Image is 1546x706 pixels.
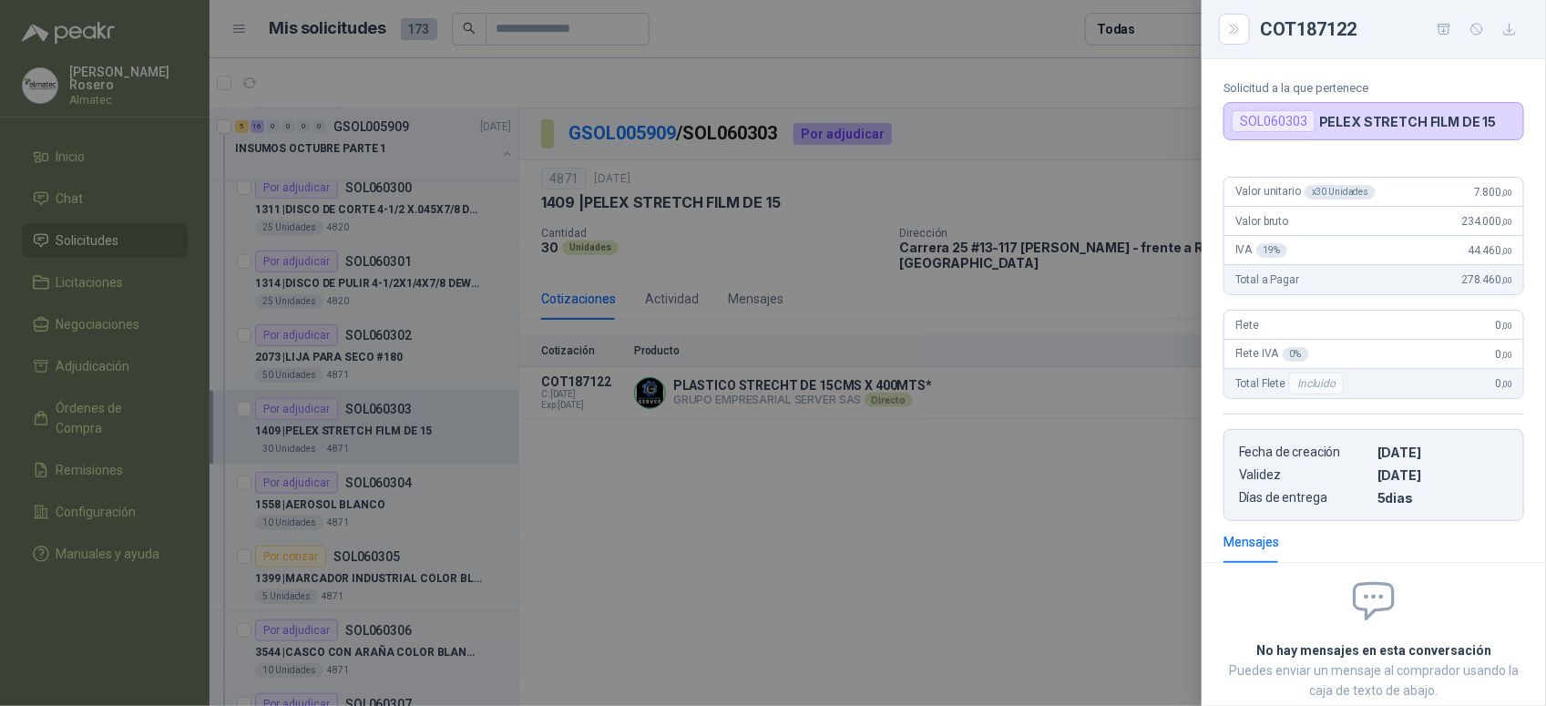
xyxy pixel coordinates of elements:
div: 0 % [1283,347,1309,362]
span: Total a Pagar [1235,273,1299,286]
span: 7.800 [1474,186,1512,199]
span: Valor bruto [1235,215,1288,228]
span: 0 [1496,377,1512,390]
p: Solicitud a la que pertenece [1223,81,1524,95]
span: Flete [1235,319,1259,332]
span: 234.000 [1461,215,1512,228]
span: Valor unitario [1235,185,1376,200]
span: 0 [1496,348,1512,361]
p: [DATE] [1377,445,1509,460]
span: ,00 [1501,217,1512,227]
p: Fecha de creación [1239,445,1370,460]
div: COT187122 [1260,15,1524,44]
p: PELEX STRETCH FILM DE 15 [1319,114,1497,129]
h2: No hay mensajes en esta conversación [1223,640,1524,660]
div: Incluido [1289,373,1344,394]
span: ,00 [1501,275,1512,285]
div: x 30 Unidades [1305,185,1376,200]
p: Puedes enviar un mensaje al comprador usando la caja de texto de abajo. [1223,660,1524,701]
p: Días de entrega [1239,490,1370,506]
span: IVA [1235,243,1287,258]
span: ,00 [1501,246,1512,256]
span: Flete IVA [1235,347,1309,362]
span: ,00 [1501,321,1512,331]
span: ,00 [1501,379,1512,389]
p: Validez [1239,467,1370,483]
span: Total Flete [1235,373,1347,394]
p: [DATE] [1377,467,1509,483]
div: Mensajes [1223,532,1279,552]
p: 5 dias [1377,490,1509,506]
span: 0 [1496,319,1512,332]
div: 19 % [1256,243,1288,258]
div: SOL060303 [1232,110,1316,132]
span: 278.460 [1461,273,1512,286]
button: Close [1223,18,1245,40]
span: 44.460 [1468,244,1512,257]
span: ,00 [1501,188,1512,198]
span: ,00 [1501,350,1512,360]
